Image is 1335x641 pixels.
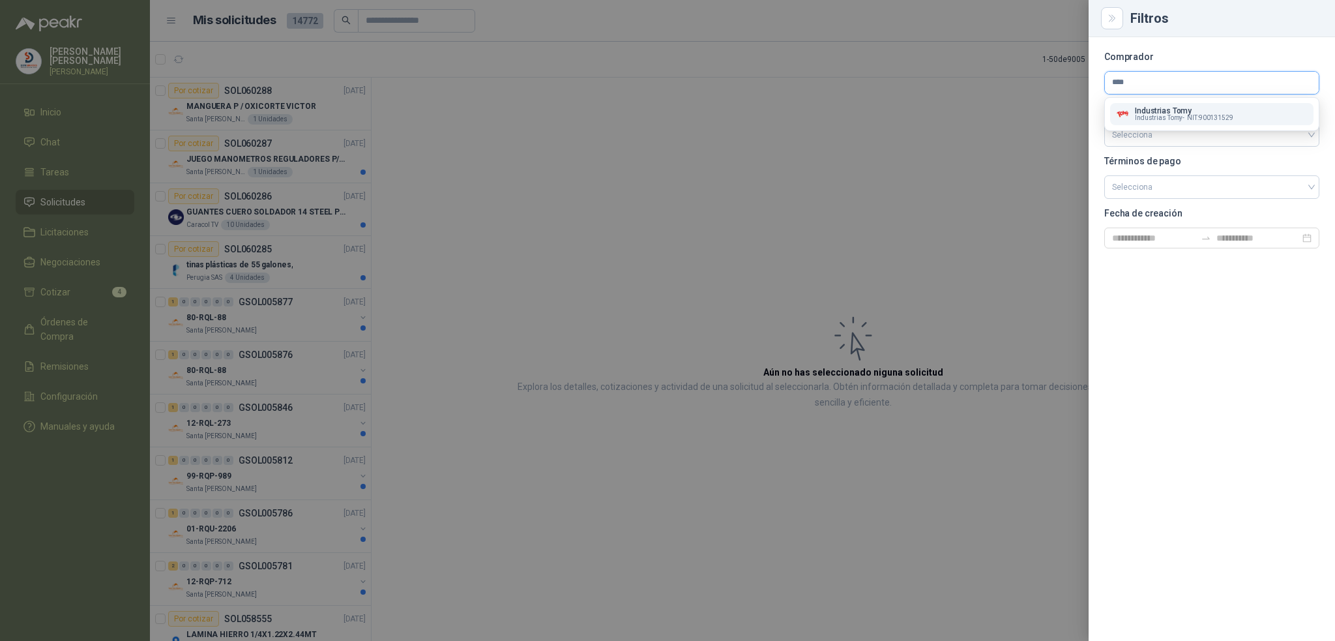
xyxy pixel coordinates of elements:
span: swap-right [1201,233,1211,243]
img: Company Logo [1115,107,1130,121]
button: Company LogoIndustrias TomyIndustrias Tomy-NIT:900131529 [1110,103,1313,125]
div: Filtros [1130,12,1319,25]
span: to [1201,233,1211,243]
p: Fecha de creación [1104,209,1319,217]
span: Industrias Tomy - [1135,115,1184,121]
p: Comprador [1104,53,1319,61]
p: Industrias Tomy [1135,107,1233,115]
button: Close [1104,10,1120,26]
p: Términos de pago [1104,157,1319,165]
span: NIT : 900131529 [1187,115,1233,121]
